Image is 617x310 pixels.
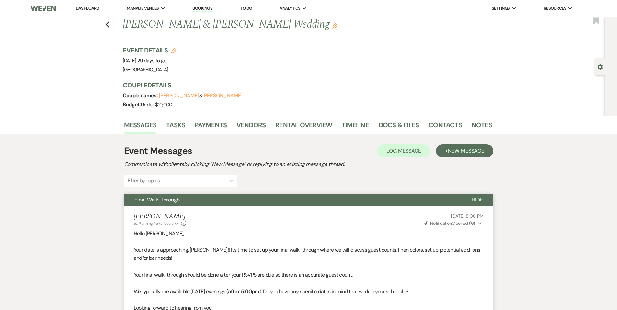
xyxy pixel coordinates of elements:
[342,120,369,134] a: Timeline
[436,144,493,157] button: +New Message
[123,66,168,73] span: [GEOGRAPHIC_DATA]
[332,23,337,29] button: Edit
[123,92,159,99] span: Couple names:
[228,288,259,295] strong: after 5:00pm
[259,288,408,295] span: ). Do you have any specific dates in mind that work in your schedule?
[428,120,462,134] a: Contacts
[124,120,157,134] a: Messages
[451,213,483,219] span: [DATE] 8:06 PM
[159,92,243,99] span: &
[124,144,192,158] h1: Event Messages
[280,5,300,12] span: Analytics
[461,194,493,206] button: Hide
[159,93,199,98] button: [PERSON_NAME]
[136,57,166,64] span: |
[134,229,484,238] p: Hello [PERSON_NAME],
[195,120,227,134] a: Payments
[134,221,174,226] span: to: Planning Portal Users
[127,5,159,12] span: Manage Venues
[141,101,172,108] span: Under $10,000
[137,57,166,64] span: 29 days to go
[202,93,243,98] button: [PERSON_NAME]
[31,2,55,15] img: Weven Logo
[423,220,484,227] button: NotificationOpened (6)
[123,101,141,108] span: Budget:
[124,194,461,206] button: Final Walk-through
[76,6,99,11] a: Dashboard
[134,271,353,278] span: Your final walk-through should be done after your RSVPS are due so there is an accurate guest count.
[123,57,166,64] span: [DATE]
[469,220,475,226] strong: ( 6 )
[379,120,419,134] a: Docs & Files
[134,212,187,221] h5: [PERSON_NAME]
[544,5,566,12] span: Resources
[240,6,252,11] a: To Do
[134,247,480,262] span: Your date is approaching, [PERSON_NAME]!! It’s time to set up your final walk-through where we wi...
[424,220,475,226] span: Opened
[123,81,486,90] h3: Couple Details
[123,17,413,32] h1: [PERSON_NAME] & [PERSON_NAME] Wedding
[123,46,177,55] h3: Event Details
[134,288,228,295] span: We typically are available [DATE] evenings (
[472,196,483,203] span: Hide
[492,5,510,12] span: Settings
[134,221,180,226] button: to: Planning Portal Users
[134,196,180,203] span: Final Walk-through
[192,6,212,12] a: Bookings
[377,144,430,157] button: Log Message
[430,220,452,226] span: Notification
[128,177,162,185] div: Filter by topics...
[386,147,421,154] span: Log Message
[275,120,332,134] a: Rental Overview
[124,160,493,168] h2: Communicate with clients by clicking "New Message" or replying to an existing message thread.
[472,120,492,134] a: Notes
[448,147,484,154] span: New Message
[597,63,603,70] button: Open lead details
[166,120,185,134] a: Tasks
[236,120,266,134] a: Vendors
